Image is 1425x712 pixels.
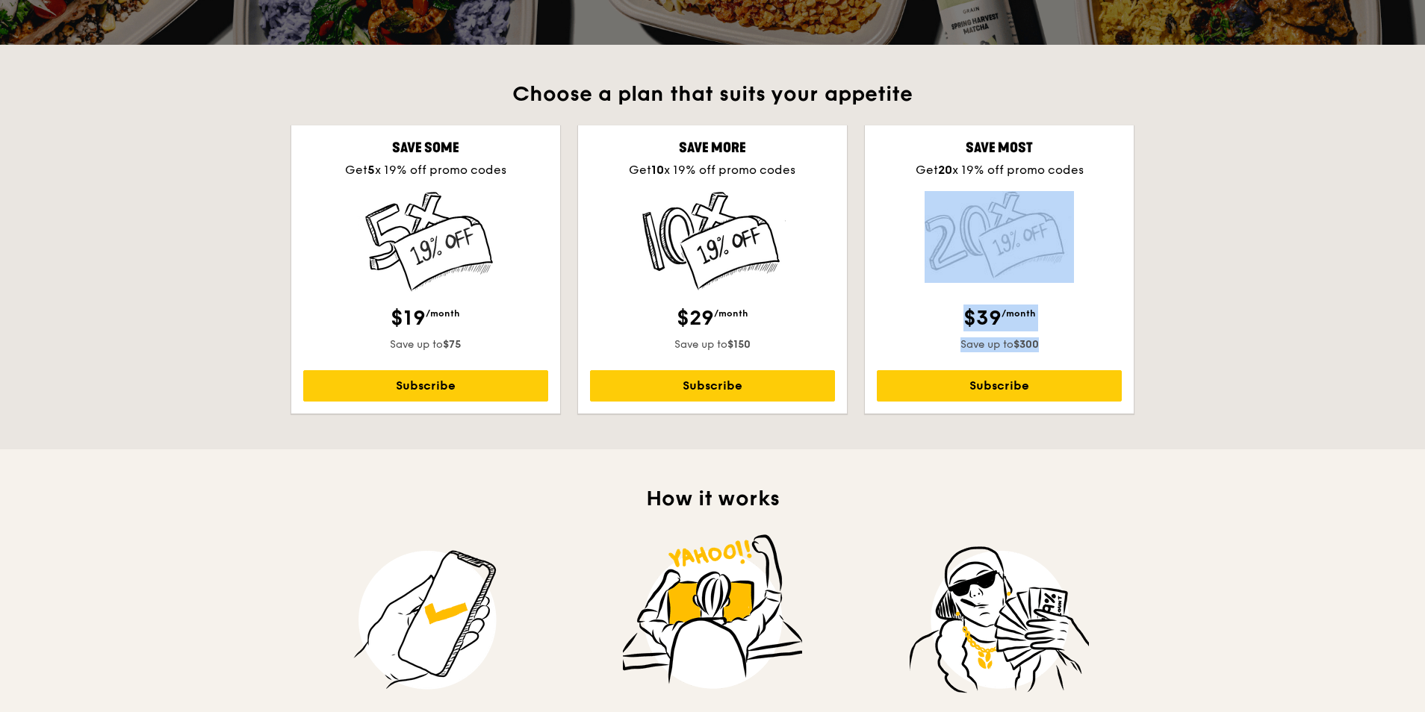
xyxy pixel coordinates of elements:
strong: 20 [938,163,952,177]
img: Save 20 Times [925,191,1074,280]
img: Grain Savers Step Two [623,530,802,709]
img: Grain Savers Step One [336,530,515,710]
span: /month [1002,308,1036,319]
img: Grain Savers Step Three [910,530,1089,709]
div: Save more [590,137,835,158]
a: Subscribe [303,370,548,402]
span: $29 [677,305,714,331]
span: /month [714,308,748,319]
strong: 10 [651,163,664,177]
div: Save some [303,137,548,158]
span: /month [426,308,460,319]
img: Save 10 Times [639,191,786,291]
div: Save up to [590,337,835,352]
div: Save most [877,137,1122,158]
a: Subscribe [590,370,835,402]
div: Save up to [303,337,548,352]
a: Subscribe [877,370,1122,402]
strong: 5 [367,163,375,177]
div: Get x 19% off promo codes [590,161,835,179]
div: Get x 19% off promo codes [877,161,1122,179]
img: Save 5 times [352,191,499,293]
strong: $300 [1013,338,1039,351]
strong: $150 [727,338,751,351]
strong: $75 [443,338,461,351]
div: Save up to [877,337,1122,352]
div: Get x 19% off promo codes [303,161,548,179]
span: $19 [391,305,426,331]
span: Choose a plan that suits your appetite [512,81,913,107]
span: $39 [963,305,1002,331]
span: How it works [646,486,780,511]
